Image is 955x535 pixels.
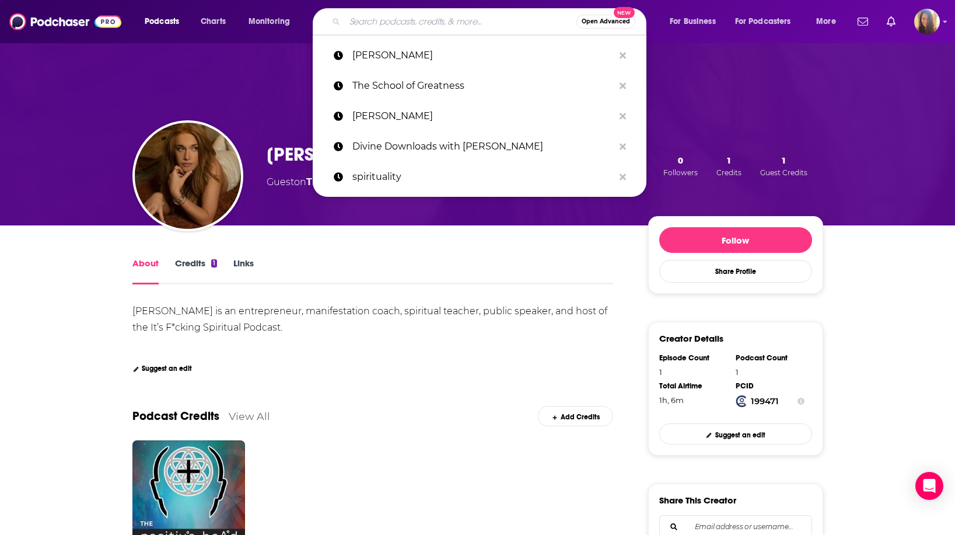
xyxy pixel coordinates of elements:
button: open menu [137,12,194,31]
strong: 199471 [751,396,779,407]
p: The School of Greatness [352,71,614,101]
span: Logged in as AHartman333 [914,9,940,34]
span: Open Advanced [582,19,630,25]
a: Show notifications dropdown [853,12,873,32]
button: Show Info [797,395,804,407]
a: About [132,258,159,284]
button: Show profile menu [914,9,940,34]
div: 1 [659,367,728,377]
a: spirituality [313,162,646,192]
span: Podcasts [145,13,179,30]
h3: Share This Creator [659,495,736,506]
span: For Business [670,13,716,30]
h3: Creator Details [659,333,723,344]
a: Divine Downloads with [PERSON_NAME] [313,131,646,162]
span: New [614,7,635,18]
div: 1 [211,259,217,267]
span: Followers [663,168,698,177]
a: Suggest an edit [132,364,193,373]
span: 1 hour, 6 minutes, 28 seconds [659,395,684,405]
img: User Profile [914,9,940,34]
button: 0Followers [660,154,701,178]
input: Search podcasts, credits, & more... [345,12,576,31]
button: Share Profile [659,260,812,283]
button: open menu [808,12,851,31]
span: Charts [201,13,226,30]
p: Cassandra bodzak [352,101,614,131]
p: spirituality [352,162,614,192]
div: 1 [736,367,804,377]
a: [PERSON_NAME] [313,101,646,131]
a: The Positive Head Podcast [306,176,438,187]
button: 1Guest Credits [757,154,811,178]
a: Suggest an edit [659,423,812,444]
a: [PERSON_NAME] [313,40,646,71]
button: open menu [727,12,808,31]
a: View All [229,410,270,422]
a: Podcast Credits [132,409,219,423]
div: Open Intercom Messenger [915,472,943,500]
span: 1 [726,155,732,166]
div: [PERSON_NAME] is an entrepreneur, manifestation coach, spiritual teacher, public speaker, and hos... [132,305,610,333]
div: Total Airtime [659,381,728,391]
a: Credits1 [175,258,217,284]
img: Rachel Gibler [135,123,241,229]
span: Guest Credits [760,168,807,177]
button: open menu [240,12,305,31]
span: Guest [267,176,294,187]
h1: [PERSON_NAME] [267,143,407,166]
a: Charts [193,12,233,31]
img: Podchaser - Follow, Share and Rate Podcasts [9,11,121,33]
p: rachel gibler [352,40,614,71]
div: Episode Count [659,353,728,363]
span: on [294,176,438,187]
button: 1Credits [713,154,745,178]
a: Show notifications dropdown [882,12,900,32]
p: Divine Downloads with Cassandra [352,131,614,162]
span: Credits [716,168,741,177]
span: For Podcasters [735,13,791,30]
span: More [816,13,836,30]
a: Links [233,258,254,284]
a: Add Credits [538,406,613,426]
span: 0 [678,155,683,166]
a: The School of Greatness [313,71,646,101]
button: Follow [659,227,812,253]
div: PCID [736,381,804,391]
button: Open AdvancedNew [576,15,635,29]
div: Podcast Count [736,353,804,363]
img: Podchaser Creator ID logo [736,395,747,407]
span: 1 [781,155,786,166]
span: Monitoring [249,13,290,30]
div: Search podcasts, credits, & more... [324,8,657,35]
button: open menu [662,12,730,31]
